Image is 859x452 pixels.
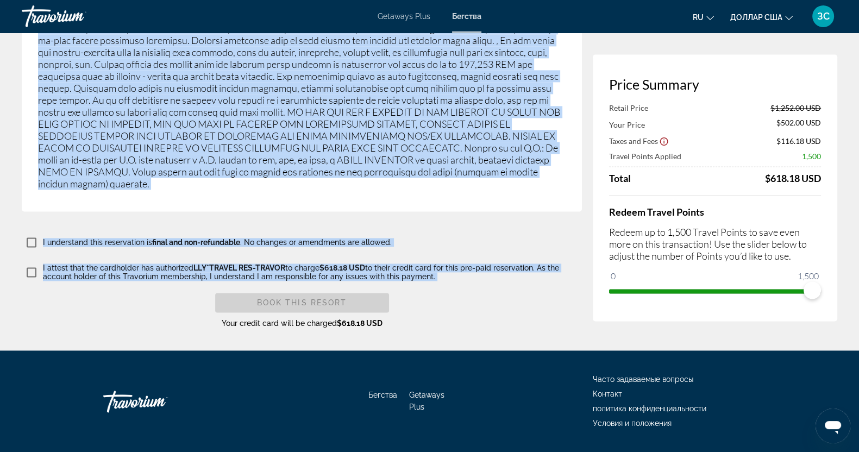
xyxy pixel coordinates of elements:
[609,120,645,129] span: Your Price
[152,238,240,247] span: final and non-refundable
[817,10,830,22] font: ЗС
[593,419,672,428] a: Условия и положения
[103,385,212,418] a: Иди домой
[776,118,821,130] span: $502.00 USD
[609,289,821,291] ngx-slider: ngx-slider
[730,9,793,25] button: Изменить валюту
[730,13,782,22] font: доллар США
[609,172,631,184] span: Total
[222,319,383,328] span: Your credit card will be charged
[796,269,820,282] span: 1,500
[770,103,821,112] span: $1,252.00 USD
[593,375,693,384] a: Часто задаваемые вопросы
[609,135,669,146] button: Show Taxes and Fees breakdown
[765,172,821,184] div: $618.18 USD
[804,281,821,299] span: ngx-slider
[816,409,850,443] iframe: Кнопка запуска окна обмена сообщениями
[409,391,444,411] a: Getaways Plus
[193,263,285,272] span: LLY*TRAVEL RES-TRAVOR
[609,103,648,112] span: Retail Price
[378,12,430,21] a: Getaways Plus
[609,206,821,218] h4: Redeem Travel Points
[609,226,821,262] p: Redeem up to 1,500 Travel Points to save even more on this transaction! Use the slider below to a...
[593,390,622,398] a: Контакт
[593,404,706,413] a: политика конфиденциальности
[43,263,582,281] p: I attest that the cardholder has authorized to charge to their credit card for this pre-paid rese...
[693,9,714,25] button: Изменить язык
[809,5,837,28] button: Меню пользователя
[609,76,821,92] h3: Price Summary
[693,13,704,22] font: ru
[659,136,669,146] button: Show Taxes and Fees disclaimer
[776,136,821,146] span: $116.18 USD
[22,2,130,30] a: Травориум
[452,12,481,21] a: Бегства
[802,152,821,161] span: 1,500
[319,263,365,272] span: $618.18 USD
[43,238,392,247] p: I understand this reservation is . No changes or amendments are allowed.
[368,391,397,399] a: Бегства
[337,319,383,328] span: $618.18 USD
[609,269,617,282] span: 0
[609,136,658,146] span: Taxes and Fees
[609,152,681,161] span: Travel Points Applied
